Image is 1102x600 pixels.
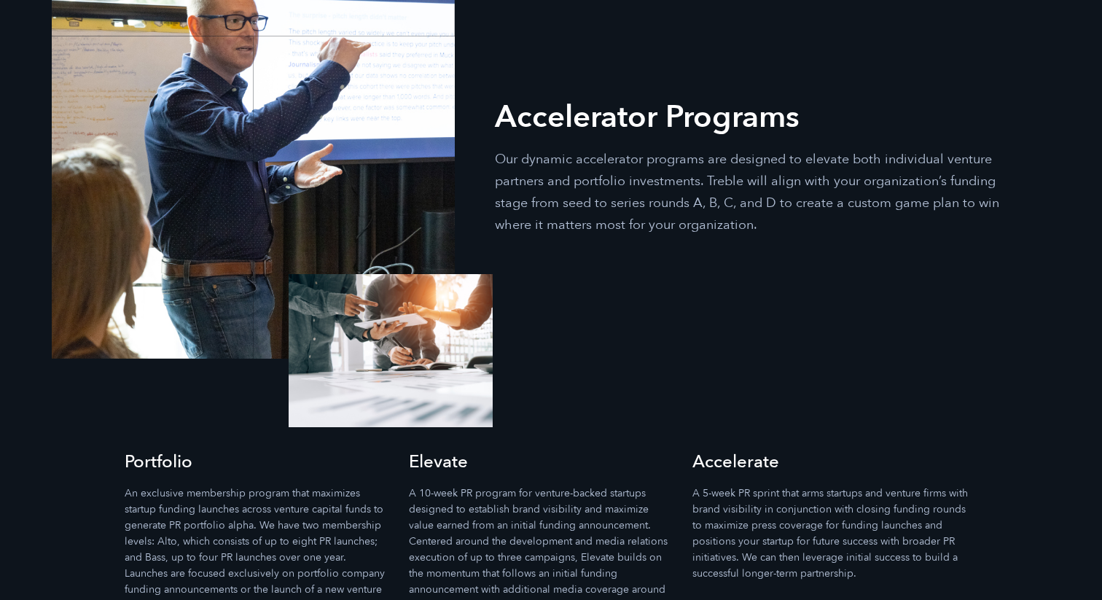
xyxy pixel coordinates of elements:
[409,450,673,475] h3: Elevate
[495,149,1032,236] p: Our dynamic accelerator programs are designed to elevate both individual venture partners and por...
[125,450,388,475] h3: Portfolio
[495,97,1032,138] h2: Accelerator Programs
[692,450,974,475] h3: Accelerate
[692,486,974,582] p: A 5-week PR sprint that arms startups and venture firms with brand visibility in conjunction with...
